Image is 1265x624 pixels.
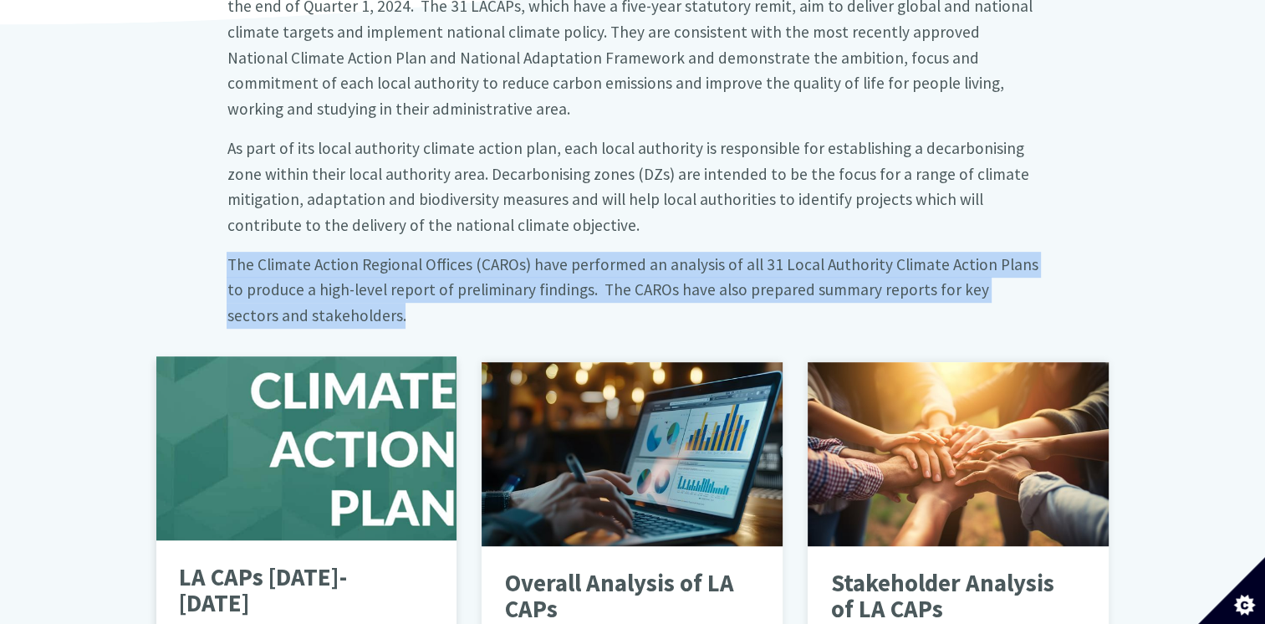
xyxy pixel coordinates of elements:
[505,570,735,623] p: Overall Analysis of LA CAPs
[227,254,1038,325] big: The Climate Action Regional Offices (CAROs) have performed an analysis of all 31 Local Authority ...
[1198,557,1265,624] button: Set cookie preferences
[831,570,1061,623] p: Stakeholder Analysis of LA CAPs
[179,565,409,617] p: LA CAPs [DATE]-[DATE]
[227,138,1028,235] big: As part of its local authority climate action plan, each local authority is responsible for estab...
